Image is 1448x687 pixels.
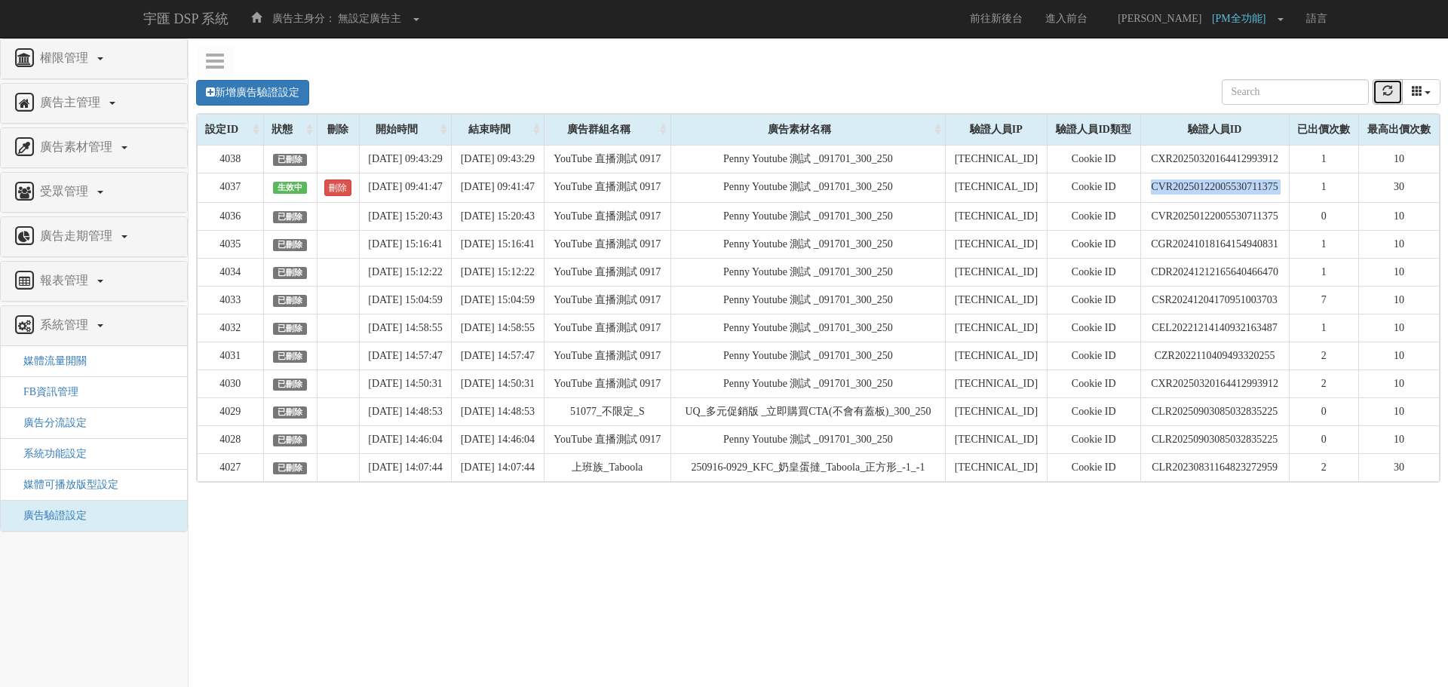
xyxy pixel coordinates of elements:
[671,230,946,258] td: Penny Youtube 測試 _091701_300_250
[1140,314,1289,342] td: CEL20221214140932163487
[359,342,451,370] td: [DATE] 14:57:47
[945,145,1047,173] td: [TECHNICAL_ID]
[544,173,671,202] td: YouTube 直播測試 0917
[36,274,96,287] span: 報表管理
[272,13,336,24] span: 廣告主身分：
[452,397,544,425] td: [DATE] 14:48:53
[1358,286,1439,314] td: 10
[318,115,359,145] div: 刪除
[273,211,308,223] span: 已刪除
[1047,342,1140,370] td: Cookie ID
[671,115,945,145] div: 廣告素材名稱
[1358,397,1439,425] td: 10
[1289,453,1358,481] td: 2
[12,510,87,521] span: 廣告驗證設定
[1047,202,1140,230] td: Cookie ID
[945,342,1047,370] td: [TECHNICAL_ID]
[544,202,671,230] td: YouTube 直播測試 0917
[544,145,671,173] td: YouTube 直播測試 0917
[273,295,308,307] span: 已刪除
[264,115,317,145] div: 狀態
[36,140,120,153] span: 廣告素材管理
[198,173,264,202] td: 4037
[1358,258,1439,286] td: 10
[671,173,946,202] td: Penny Youtube 測試 _091701_300_250
[1358,425,1439,453] td: 10
[945,258,1047,286] td: [TECHNICAL_ID]
[360,115,451,145] div: 開始時間
[1047,173,1140,202] td: Cookie ID
[12,386,78,397] span: FB資訊管理
[1140,173,1289,202] td: CVR20250122005530711375
[12,180,176,204] a: 受眾管理
[36,229,120,242] span: 廣告走期管理
[12,225,176,249] a: 廣告走期管理
[36,318,96,331] span: 系統管理
[1289,370,1358,397] td: 2
[1289,258,1358,286] td: 1
[544,258,671,286] td: YouTube 直播測試 0917
[452,202,544,230] td: [DATE] 15:20:43
[452,286,544,314] td: [DATE] 15:04:59
[359,258,451,286] td: [DATE] 15:12:22
[273,267,308,279] span: 已刪除
[945,173,1047,202] td: [TECHNICAL_ID]
[1222,79,1369,105] input: Search
[1402,79,1441,105] button: columns
[1140,202,1289,230] td: CVR20250122005530711375
[1140,370,1289,397] td: CXR20250320164412993912
[545,115,671,145] div: 廣告群組名稱
[12,136,176,160] a: 廣告素材管理
[198,370,264,397] td: 4030
[12,91,176,115] a: 廣告主管理
[945,453,1047,481] td: [TECHNICAL_ID]
[273,462,308,474] span: 已刪除
[12,47,176,71] a: 權限管理
[1289,342,1358,370] td: 2
[1140,425,1289,453] td: CLR20250903085032835225
[36,96,108,109] span: 廣告主管理
[1110,13,1209,24] span: [PERSON_NAME]
[1047,425,1140,453] td: Cookie ID
[544,370,671,397] td: YouTube 直播測試 0917
[36,51,96,64] span: 權限管理
[359,370,451,397] td: [DATE] 14:50:31
[671,258,946,286] td: Penny Youtube 測試 _091701_300_250
[1289,286,1358,314] td: 7
[1358,145,1439,173] td: 10
[1289,397,1358,425] td: 0
[1047,145,1140,173] td: Cookie ID
[12,314,176,338] a: 系統管理
[671,314,946,342] td: Penny Youtube 測試 _091701_300_250
[1358,173,1439,202] td: 30
[945,286,1047,314] td: [TECHNICAL_ID]
[12,448,87,459] a: 系統功能設定
[945,397,1047,425] td: [TECHNICAL_ID]
[359,145,451,173] td: [DATE] 09:43:29
[452,173,544,202] td: [DATE] 09:41:47
[1048,115,1140,145] div: 驗證人員ID類型
[1047,453,1140,481] td: Cookie ID
[196,80,309,106] a: 新增廣告驗證設定
[1047,230,1140,258] td: Cookie ID
[1047,286,1140,314] td: Cookie ID
[452,258,544,286] td: [DATE] 15:12:22
[1289,145,1358,173] td: 1
[12,355,87,367] a: 媒體流量開關
[198,202,264,230] td: 4036
[359,286,451,314] td: [DATE] 15:04:59
[671,397,946,425] td: UQ_多元促銷版 _立即購買CTA(不會有蓋板)_300_250
[945,425,1047,453] td: [TECHNICAL_ID]
[544,425,671,453] td: YouTube 直播測試 0917
[359,397,451,425] td: [DATE] 14:48:53
[1140,397,1289,425] td: CLR20250903085032835225
[12,479,118,490] a: 媒體可播放版型設定
[1140,145,1289,173] td: CXR20250320164412993912
[945,230,1047,258] td: [TECHNICAL_ID]
[452,145,544,173] td: [DATE] 09:43:29
[1140,230,1289,258] td: CGR20241018164154940831
[452,425,544,453] td: [DATE] 14:46:04
[198,314,264,342] td: 4032
[198,342,264,370] td: 4031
